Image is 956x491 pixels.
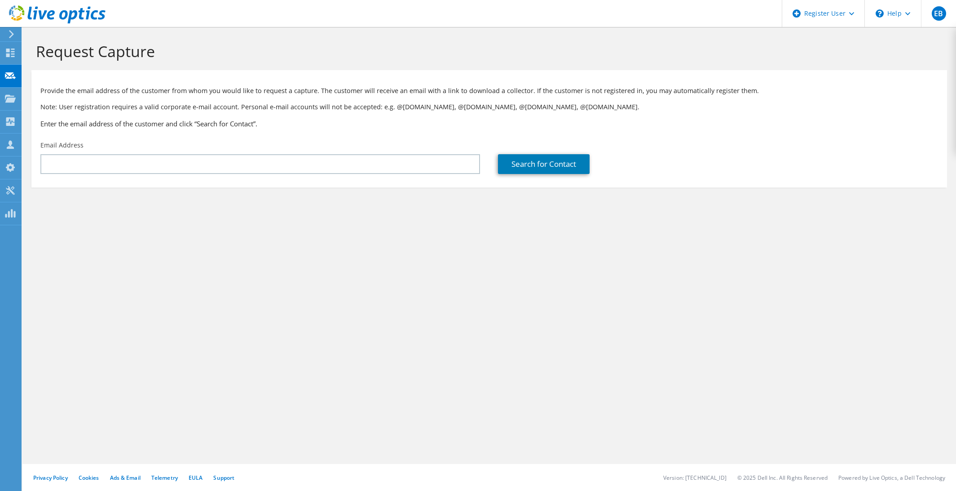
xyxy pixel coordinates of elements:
[40,86,938,96] p: Provide the email address of the customer from whom you would like to request a capture. The cust...
[79,474,99,482] a: Cookies
[932,6,946,21] span: EB
[151,474,178,482] a: Telemetry
[663,474,727,482] li: Version: [TECHNICAL_ID]
[189,474,203,482] a: EULA
[737,474,828,482] li: © 2025 Dell Inc. All Rights Reserved
[876,9,884,18] svg: \n
[40,141,84,150] label: Email Address
[36,42,938,61] h1: Request Capture
[33,474,68,482] a: Privacy Policy
[838,474,945,482] li: Powered by Live Optics, a Dell Technology
[40,102,938,112] p: Note: User registration requires a valid corporate e-mail account. Personal e-mail accounts will ...
[40,119,938,129] h3: Enter the email address of the customer and click “Search for Contact”.
[213,474,234,482] a: Support
[498,154,590,174] a: Search for Contact
[110,474,141,482] a: Ads & Email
